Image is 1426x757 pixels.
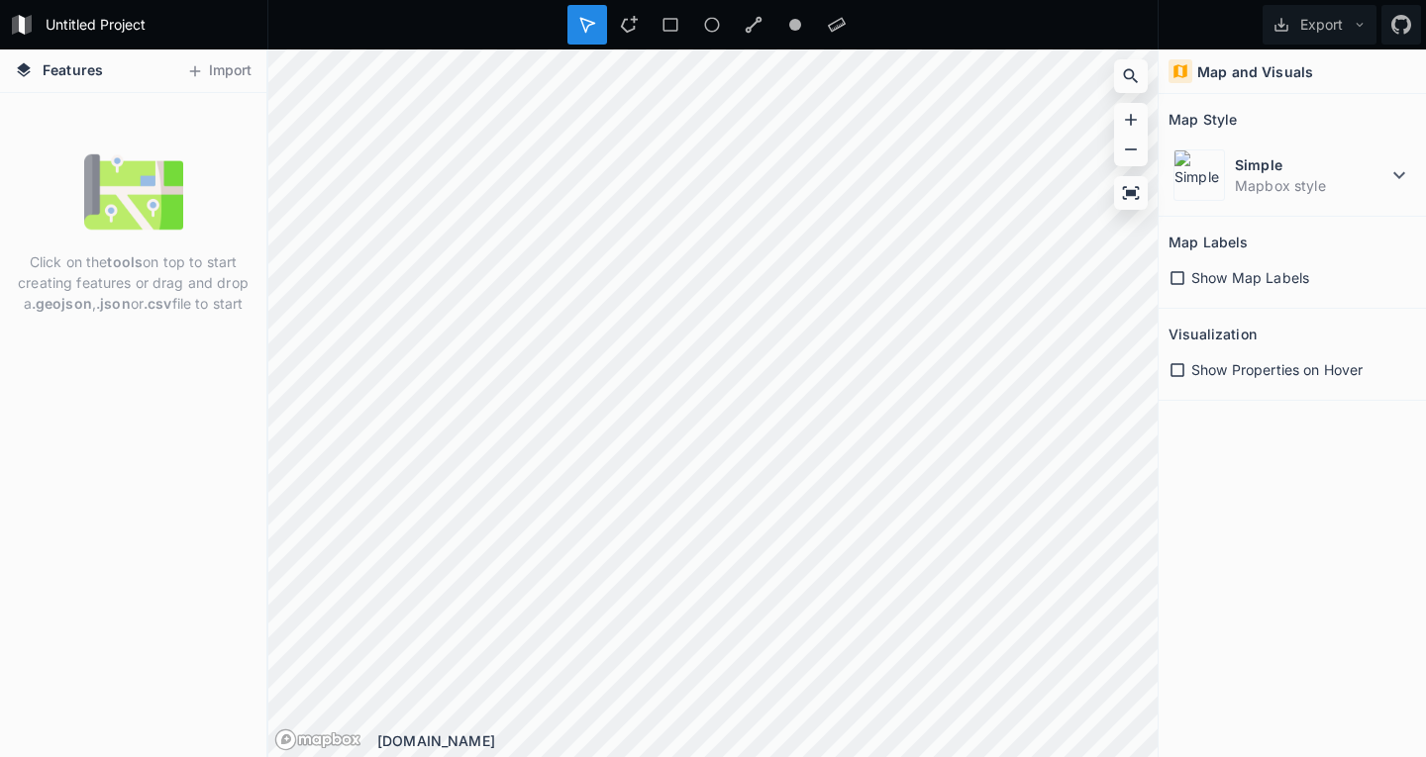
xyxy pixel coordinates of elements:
[15,251,252,314] p: Click on the on top to start creating features or drag and drop a , or file to start
[32,295,92,312] strong: .geojson
[176,55,261,87] button: Import
[377,730,1158,751] div: [DOMAIN_NAME]
[1235,154,1387,175] dt: Simple
[1235,175,1387,196] dd: Mapbox style
[84,142,183,241] img: empty
[107,253,143,270] strong: tools
[1197,61,1313,82] h4: Map and Visuals
[144,295,172,312] strong: .csv
[1169,319,1257,349] h2: Visualization
[1169,104,1237,135] h2: Map Style
[43,59,103,80] span: Features
[1169,227,1248,257] h2: Map Labels
[1263,5,1376,45] button: Export
[1191,267,1309,288] span: Show Map Labels
[96,295,131,312] strong: .json
[1173,149,1225,201] img: Simple
[274,728,361,751] a: Mapbox logo
[1191,359,1363,380] span: Show Properties on Hover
